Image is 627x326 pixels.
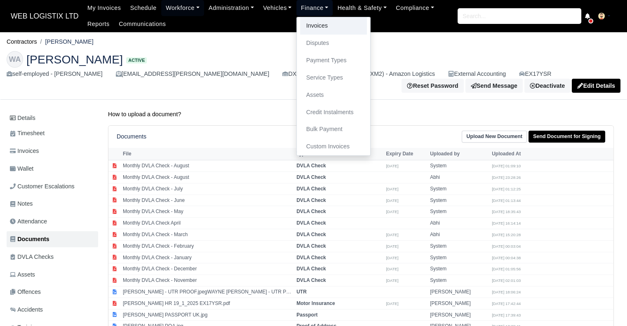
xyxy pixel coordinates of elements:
strong: DVLA Check [296,266,326,272]
small: [DATE] [386,232,398,237]
div: [EMAIL_ADDRESS][PERSON_NAME][DOMAIN_NAME] [116,69,270,79]
small: [DATE] 15:20:28 [492,232,521,237]
a: DVLA Checks [7,249,98,265]
small: [DATE] 17:39:43 [492,313,521,317]
small: [DATE] 01:12:25 [492,187,521,191]
small: [DATE] [386,209,398,214]
strong: DVLA Check [296,209,326,214]
small: [DATE] 00:03:04 [492,244,521,249]
a: Deactivate [524,79,570,93]
button: Reset Password [402,79,463,93]
td: Monthly DVLA Check - July [121,183,294,195]
td: Abhi [428,229,490,241]
span: Documents [10,235,49,244]
td: System [428,183,490,195]
small: [DATE] [386,278,398,283]
th: Uploaded At [490,148,552,160]
a: Details [7,110,98,126]
span: Notes [10,199,33,209]
small: [DATE] 18:35:43 [492,209,521,214]
a: Custom Invoices [300,138,367,155]
a: Accidents [7,302,98,318]
td: System [428,275,490,286]
td: Monthly DVLA Check - February [121,240,294,252]
a: Upload New Document [462,131,527,143]
a: EX17YSR [519,69,551,79]
small: [DATE] 23:28:26 [492,175,521,180]
th: Uploaded by [428,148,490,160]
td: [PERSON_NAME] [428,309,490,321]
td: Monthly DVLA Check - August [121,172,294,183]
small: [DATE] 01:09:10 [492,164,521,168]
strong: DVLA Check [296,255,326,260]
strong: Motor Insurance [296,300,335,306]
a: Service Types [300,69,367,87]
iframe: Chat Widget [586,286,627,326]
div: DXM2 - Trafford Manchester (DXM2) - Amazon Logistics [282,69,435,79]
a: Attendance [7,213,98,230]
small: [DATE] [386,301,398,306]
div: WA [7,51,23,68]
a: Bulk Payment [300,121,367,138]
strong: Passport [296,312,317,318]
td: [PERSON_NAME] [428,298,490,309]
span: [PERSON_NAME] [26,54,123,65]
small: [DATE] 16:14:14 [492,221,521,225]
a: Credit Instalments [300,104,367,121]
small: [DATE] [386,244,398,249]
small: [DATE] [386,187,398,191]
span: Wallet [10,164,33,174]
td: System [428,160,490,172]
span: Attendance [10,217,47,226]
span: DVLA Checks [10,252,54,262]
strong: DVLA Check [296,243,326,249]
td: Monthly DVLA Check - August [121,160,294,172]
small: [DATE] 02:01:03 [492,278,521,283]
strong: DVLA Check [296,197,326,203]
span: Offences [10,287,41,297]
a: Offences [7,284,98,300]
div: self-employed - [PERSON_NAME] [7,69,103,79]
strong: DVLA Check [296,232,326,237]
strong: DVLA Check [296,174,326,180]
a: Notes [7,196,98,212]
small: [DATE] [386,256,398,260]
td: Monthly DVLA Check - June [121,195,294,206]
span: Customer Escalations [10,182,75,191]
td: System [428,263,490,275]
strong: DVLA Check [296,186,326,192]
small: [DATE] 17:42:44 [492,301,521,306]
th: Type [294,148,384,160]
small: [DATE] [386,198,398,203]
a: Contractors [7,38,37,45]
td: [PERSON_NAME] PASSPORT UK.jpg [121,309,294,321]
a: Send Document for Signing [528,131,605,143]
strong: DVLA Check [296,163,326,169]
a: Payment Types [300,52,367,69]
a: Invoices [7,143,98,159]
span: Timesheet [10,129,45,138]
div: Wayne Archer [0,45,627,100]
a: Wallet [7,161,98,177]
a: Send Message [465,79,523,93]
td: Abhi [428,172,490,183]
span: Assets [10,270,35,279]
td: System [428,206,490,218]
a: WEB LOGISTIX LTD [7,8,83,24]
td: Monthly DVLA Check - November [121,275,294,286]
td: Monthly DVLA Check - March [121,229,294,241]
small: [DATE] [386,267,398,271]
small: [DATE] 00:04:38 [492,256,521,260]
th: Expiry Date [384,148,428,160]
input: Search... [458,8,581,24]
td: System [428,195,490,206]
h6: Documents [117,133,146,140]
strong: DVLA Check [296,277,326,283]
a: How to upload a document? [108,111,181,117]
span: Invoices [10,146,39,156]
a: Documents [7,231,98,247]
small: [DATE] 01:05:56 [492,267,521,271]
td: [PERSON_NAME] - UTR PROOF.jpegWAYNE [PERSON_NAME] - UTR PROOF.jpeg [121,286,294,298]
